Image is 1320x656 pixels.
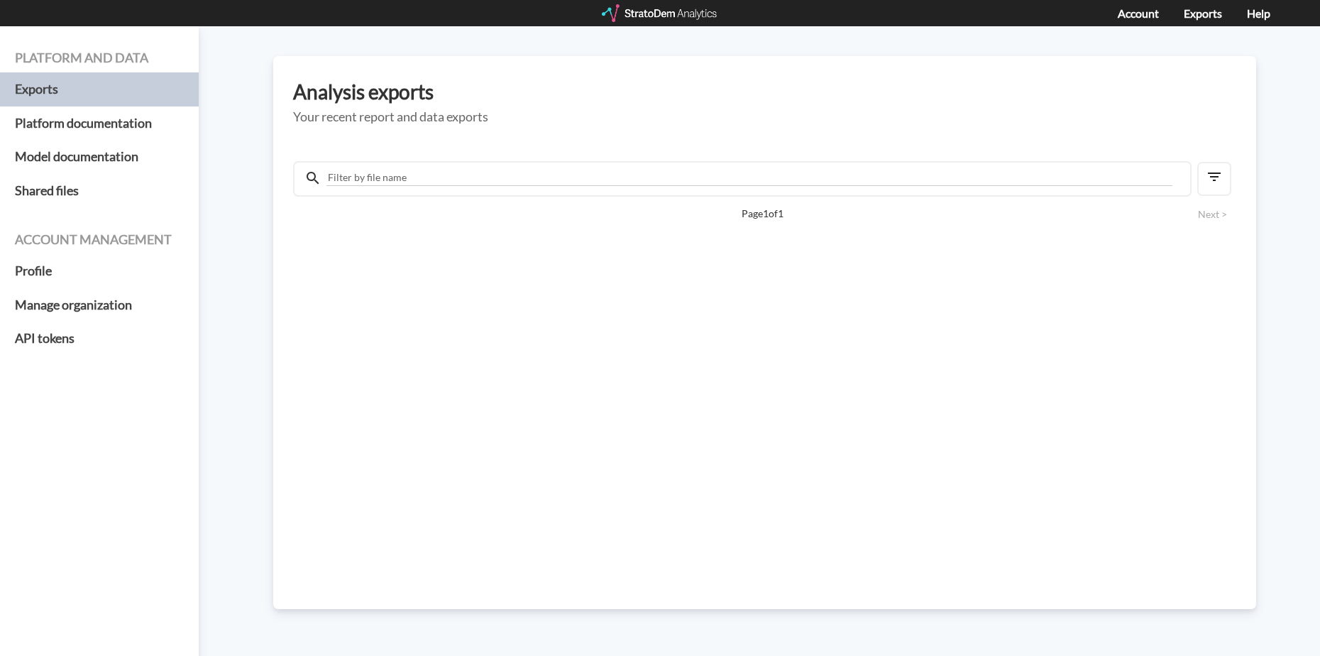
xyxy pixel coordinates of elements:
[326,170,1172,186] input: Filter by file name
[15,322,184,356] a: API tokens
[293,81,1236,103] h3: Analysis exports
[15,233,184,247] h4: Account management
[15,254,184,288] a: Profile
[1194,207,1231,222] button: Next >
[343,207,1182,221] span: Page 1 of 1
[1247,6,1270,20] a: Help
[15,288,184,322] a: Manage organization
[293,110,1236,124] h5: Your recent report and data exports
[1184,6,1222,20] a: Exports
[15,72,184,106] a: Exports
[15,51,184,65] h4: Platform and data
[15,140,184,174] a: Model documentation
[15,174,184,208] a: Shared files
[1118,6,1159,20] a: Account
[15,106,184,141] a: Platform documentation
